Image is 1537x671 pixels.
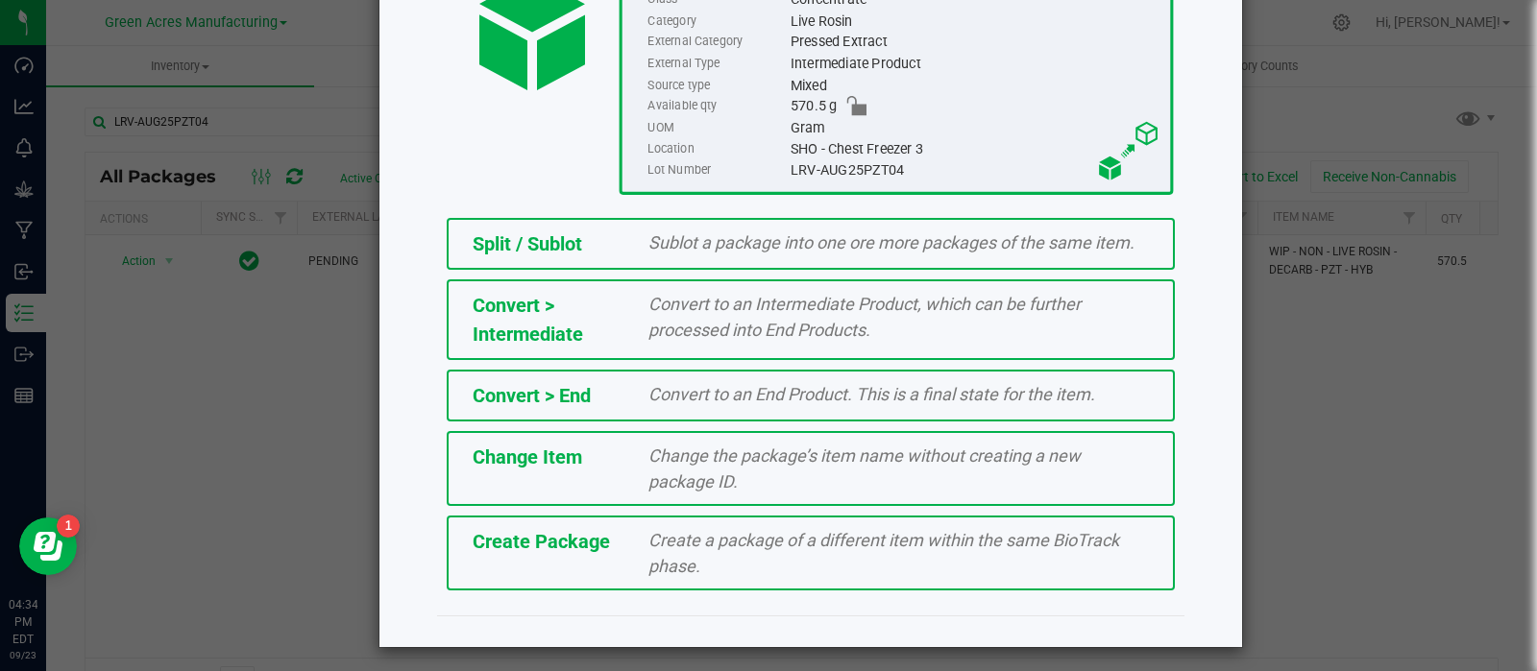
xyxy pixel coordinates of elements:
label: UOM [647,117,786,138]
span: Convert to an End Product. This is a final state for the item. [648,384,1095,404]
span: Sublot a package into one ore more packages of the same item. [648,232,1134,252]
div: Intermediate Product [790,53,1159,74]
div: Mixed [790,75,1159,96]
span: Convert to an Intermediate Product, which can be further processed into End Products. [648,294,1081,340]
span: Create a package of a different item within the same BioTrack phase. [648,530,1119,576]
div: SHO - Chest Freezer 3 [790,138,1159,159]
div: Pressed Extract [790,32,1159,53]
span: Convert > Intermediate [473,294,583,346]
span: Create Package [473,530,610,553]
label: Location [647,138,786,159]
span: Split / Sublot [473,232,582,255]
span: 570.5 g [790,96,836,117]
label: External Type [647,53,786,74]
iframe: Resource center [19,517,77,575]
label: Available qty [647,96,786,117]
div: Live Rosin [790,11,1159,32]
div: LRV-AUG25PZT04 [790,159,1159,180]
span: Change the package’s item name without creating a new package ID. [648,445,1081,491]
iframe: Resource center unread badge [57,515,80,538]
label: Lot Number [647,159,786,180]
label: External Category [647,32,786,53]
span: Convert > End [473,384,591,407]
div: Gram [790,117,1159,138]
label: Category [647,11,786,32]
label: Source type [647,75,786,96]
span: Change Item [473,445,582,468]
